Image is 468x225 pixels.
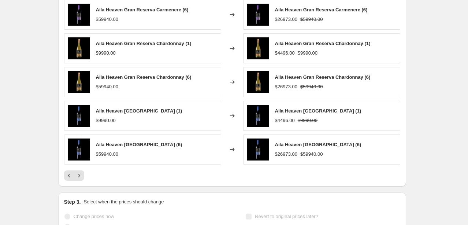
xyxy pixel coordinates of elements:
[275,41,371,46] span: Aila Heaven Gran Reserva Chardonnay (1)
[275,74,371,80] span: Aila Heaven Gran Reserva Chardonnay (6)
[68,4,90,26] img: aila-heaven-gran-reserva-carmenere_80x.jpg
[275,7,368,12] span: Aila Heaven Gran Reserva Carmenere (6)
[275,108,361,114] span: Aila Heaven [GEOGRAPHIC_DATA] (1)
[96,7,189,12] span: Aila Heaven Gran Reserva Carmenere (6)
[298,49,317,57] strike: $9990.00
[64,198,81,206] h2: Step 3.
[68,37,90,59] img: aila-heaven-gran-reserva-chardonnay_80x.jpg
[68,139,90,161] img: aila-heaven-gran-reserva-merlot_80x.jpg
[247,105,269,127] img: aila-heaven-gran-reserva-merlot_80x.jpg
[96,49,116,57] div: $9990.00
[275,16,297,23] div: $26973.00
[275,49,295,57] div: $4496.00
[96,41,192,46] span: Aila Heaven Gran Reserva Chardonnay (1)
[300,83,323,91] strike: $59940.00
[74,214,114,219] span: Change prices now
[275,142,361,147] span: Aila Heaven [GEOGRAPHIC_DATA] (6)
[275,83,297,91] div: $26973.00
[255,214,318,219] span: Revert to original prices later?
[300,151,323,158] strike: $59940.00
[247,139,269,161] img: aila-heaven-gran-reserva-merlot_80x.jpg
[96,16,118,23] div: $59940.00
[96,117,116,124] div: $9990.00
[247,71,269,93] img: aila-heaven-gran-reserva-chardonnay_80x.jpg
[247,4,269,26] img: aila-heaven-gran-reserva-carmenere_80x.jpg
[298,117,317,124] strike: $9990.00
[64,170,74,181] button: Previous
[74,170,84,181] button: Next
[83,198,164,206] p: Select when the prices should change
[275,151,297,158] div: $26973.00
[68,105,90,127] img: aila-heaven-gran-reserva-merlot_80x.jpg
[96,108,182,114] span: Aila Heaven [GEOGRAPHIC_DATA] (1)
[275,117,295,124] div: $4496.00
[64,170,84,181] nav: Pagination
[96,142,182,147] span: Aila Heaven [GEOGRAPHIC_DATA] (6)
[68,71,90,93] img: aila-heaven-gran-reserva-chardonnay_80x.jpg
[96,151,118,158] div: $59940.00
[96,74,192,80] span: Aila Heaven Gran Reserva Chardonnay (6)
[300,16,323,23] strike: $59940.00
[96,83,118,91] div: $59940.00
[247,37,269,59] img: aila-heaven-gran-reserva-chardonnay_80x.jpg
